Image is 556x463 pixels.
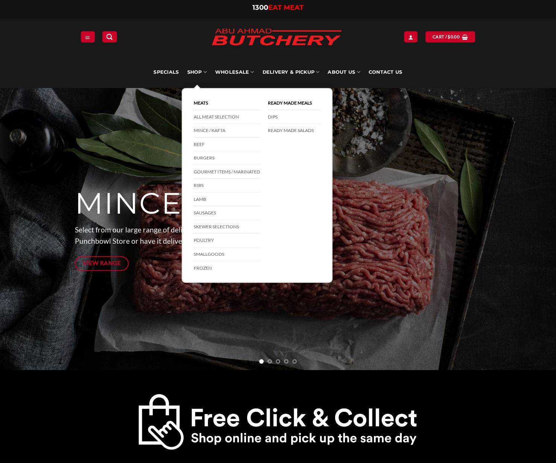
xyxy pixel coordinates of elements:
a: Wholesale [215,56,254,88]
a: Abu-Ahmad-Butchery-Sydney-Online-Halal-Butcher-click and collect your meat punchbowl [138,393,418,451]
a: Frozen [194,261,260,275]
li: Page dot 1 [259,359,264,364]
a: 1300EAT MEAT [252,3,304,12]
span: EAT MEAT [268,3,304,12]
a: DIPS [268,110,321,124]
span: 1300 [252,3,268,12]
a: Ready Made Salads [268,124,321,137]
li: Page dot 2 [267,359,272,364]
span: Cart / [433,33,460,40]
a: Gourmet Items / Marinated [194,165,260,179]
a: Skewer Selections [194,220,260,234]
span: View Range [83,258,121,268]
a: Specials [153,56,179,88]
span: MINCE [75,185,182,222]
a: Ribs [194,179,260,193]
a: Delivery & Pickup [263,56,320,88]
a: Login [404,31,418,42]
li: Page dot 4 [284,359,289,364]
a: View Range [75,256,129,271]
bdi: 0.00 [448,34,460,39]
a: Contact Us [369,56,403,88]
a: Beef [194,138,260,152]
a: Lamb [194,193,260,206]
img: Abu Ahmad Butchery [205,23,348,52]
a: Meats [194,96,260,110]
a: Menu [81,31,94,42]
a: View cart [425,31,475,42]
a: SHOP [187,56,207,88]
a: Burgers [194,151,260,165]
a: All Meat Selection [194,110,260,124]
a: Search [102,31,117,42]
a: Mince / Kafta [194,124,260,138]
a: Sausages [194,206,260,220]
a: Smallgoods [194,247,260,261]
a: About Us [328,56,360,88]
a: Poultry [194,234,260,247]
a: Ready Made Meals [268,96,321,110]
span: Select from our large range of delicious Order online & collect from our Punchbowl Store or have ... [75,225,320,246]
li: Page dot 5 [292,359,297,364]
li: Page dot 3 [276,359,280,364]
img: Abu Ahmad Butchery Punchbowl [138,393,418,451]
span: $ [448,33,450,40]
